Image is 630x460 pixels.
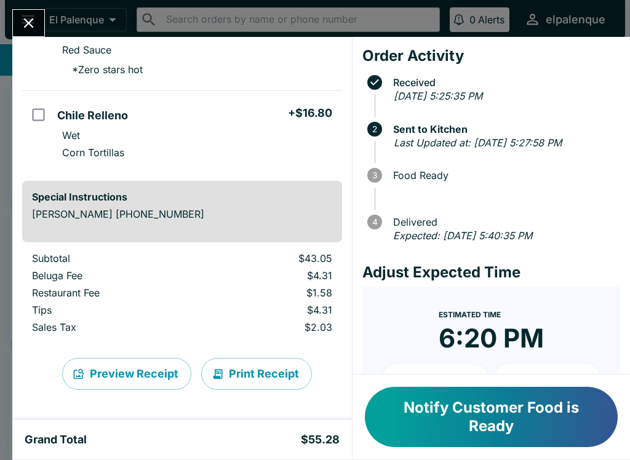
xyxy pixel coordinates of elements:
em: [DATE] 5:25:35 PM [394,90,482,102]
h4: Adjust Expected Time [362,263,620,282]
button: Notify Customer Food is Ready [365,387,618,447]
button: Preview Receipt [62,358,191,390]
h5: Chile Relleno [57,108,128,123]
span: Food Ready [387,170,620,181]
span: Sent to Kitchen [387,124,620,135]
p: $1.58 [211,287,332,299]
h5: + $16.80 [288,106,332,121]
time: 6:20 PM [439,322,544,354]
h4: Order Activity [362,47,620,65]
table: orders table [22,252,342,338]
text: 2 [372,124,377,134]
span: Received [387,77,620,88]
p: [PERSON_NAME] [PHONE_NUMBER] [32,208,332,220]
p: Corn Tortillas [62,146,124,159]
em: Last Updated at: [DATE] 5:27:58 PM [394,137,562,149]
p: $4.31 [211,269,332,282]
h5: $55.28 [301,432,340,447]
h5: Grand Total [25,432,87,447]
text: 3 [372,170,377,180]
button: + 20 [493,364,600,395]
span: Estimated Time [439,310,501,319]
p: Sales Tax [32,321,191,333]
button: + 10 [382,364,489,395]
em: Expected: [DATE] 5:40:35 PM [393,229,532,242]
button: Close [13,10,44,36]
p: Wet [62,129,80,141]
text: 4 [372,217,377,227]
p: Restaurant Fee [32,287,191,299]
p: $4.31 [211,304,332,316]
p: $2.03 [211,321,332,333]
p: Subtotal [32,252,191,264]
p: Beluga Fee [32,269,191,282]
span: Delivered [387,216,620,228]
p: $43.05 [211,252,332,264]
h6: Special Instructions [32,191,332,203]
button: Print Receipt [201,358,312,390]
p: Tips [32,304,191,316]
p: * Zero stars hot [62,63,143,76]
p: Red Sauce [62,44,111,56]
